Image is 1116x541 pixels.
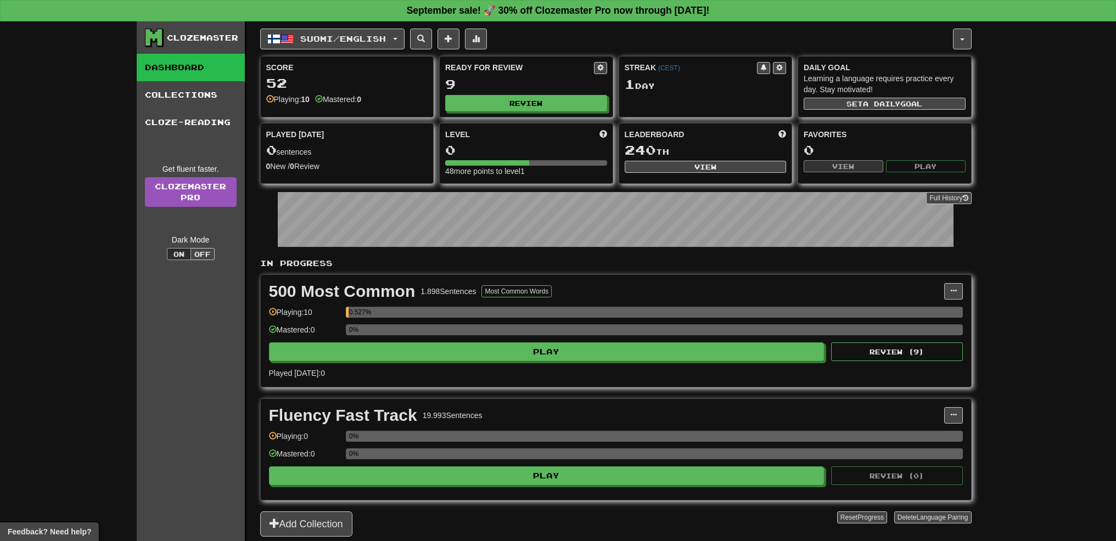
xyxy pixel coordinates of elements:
strong: 0 [357,95,361,104]
button: Add Collection [260,511,352,537]
span: Score more points to level up [599,129,607,140]
button: ResetProgress [837,511,887,523]
span: Language Pairing [916,514,968,521]
button: More stats [465,29,487,49]
a: ClozemasterPro [145,177,237,207]
span: Played [DATE]: 0 [269,369,325,377]
button: DeleteLanguage Pairing [894,511,972,523]
div: Streak [625,62,758,73]
button: Search sentences [410,29,432,49]
div: 48 more points to level 1 [445,166,607,177]
div: Playing: [266,94,310,105]
div: Clozemaster [167,32,238,43]
span: 0 [266,142,277,157]
strong: 0 [290,162,294,171]
div: 1.898 Sentences [420,286,476,297]
div: sentences [266,143,428,157]
a: Cloze-Reading [137,109,245,136]
div: Day [625,77,787,92]
div: 0 [445,143,607,157]
button: Review (0) [831,466,963,485]
span: Leaderboard [625,129,685,140]
span: This week in points, UTC [778,129,786,140]
button: Seta dailygoal [804,98,966,110]
button: Review (9) [831,342,963,361]
div: Learning a language requires practice every day. Stay motivated! [804,73,966,95]
button: On [167,248,191,260]
div: Ready for Review [445,62,594,73]
button: Suomi/English [260,29,405,49]
span: Open feedback widget [8,526,91,537]
div: th [625,143,787,157]
button: Review [445,95,607,111]
strong: September sale! 🚀 30% off Clozemaster Pro now through [DATE]! [407,5,710,16]
div: 9 [445,77,607,91]
span: 240 [625,142,656,157]
div: Mastered: [315,94,361,105]
button: Add sentence to collection [438,29,459,49]
button: Most Common Words [481,285,552,297]
div: 19.993 Sentences [423,410,483,421]
span: 1 [625,76,635,92]
span: Progress [857,514,884,521]
div: Favorites [804,129,966,140]
button: Play [269,342,825,361]
p: In Progress [260,258,972,269]
strong: 10 [301,95,310,104]
button: Play [269,466,825,485]
button: View [625,161,787,173]
div: Playing: 0 [269,431,340,449]
a: (CEST) [658,64,680,72]
div: Dark Mode [145,234,237,245]
strong: 0 [266,162,271,171]
button: Full History [926,192,971,204]
a: Collections [137,81,245,109]
div: Playing: 10 [269,307,340,325]
button: View [804,160,883,172]
div: 52 [266,76,428,90]
span: Suomi / English [300,34,386,43]
button: Play [886,160,966,172]
div: New / Review [266,161,428,172]
div: Fluency Fast Track [269,407,417,424]
div: Get fluent faster. [145,164,237,174]
span: Played [DATE] [266,129,324,140]
a: Dashboard [137,54,245,81]
button: Off [190,248,215,260]
div: Mastered: 0 [269,324,340,342]
div: Daily Goal [804,62,966,73]
div: Mastered: 0 [269,448,340,466]
div: 0 [804,143,966,157]
span: a daily [863,100,900,108]
span: Level [445,129,470,140]
div: Score [266,62,428,73]
div: 500 Most Common [269,283,416,300]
